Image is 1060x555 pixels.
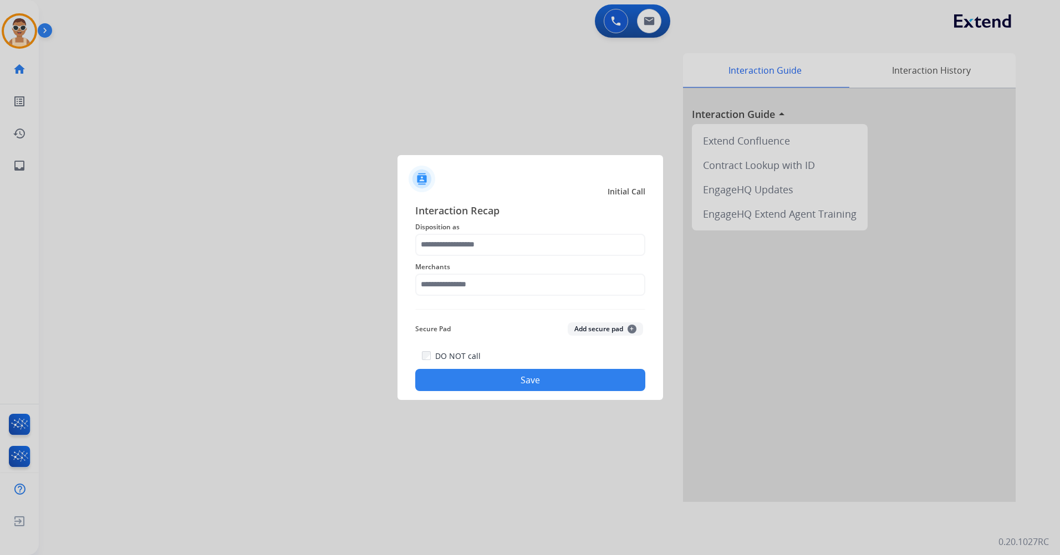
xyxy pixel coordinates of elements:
span: Initial Call [608,186,645,197]
span: Interaction Recap [415,203,645,220]
span: Secure Pad [415,322,451,336]
p: 0.20.1027RC [998,535,1049,548]
span: Merchants [415,260,645,274]
label: DO NOT call [435,351,481,362]
span: + [628,325,636,333]
button: Save [415,369,645,391]
button: Add secure pad+ [568,322,643,336]
img: contactIcon [409,166,435,192]
span: Disposition as [415,220,645,234]
img: contact-recap-line.svg [415,309,645,310]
